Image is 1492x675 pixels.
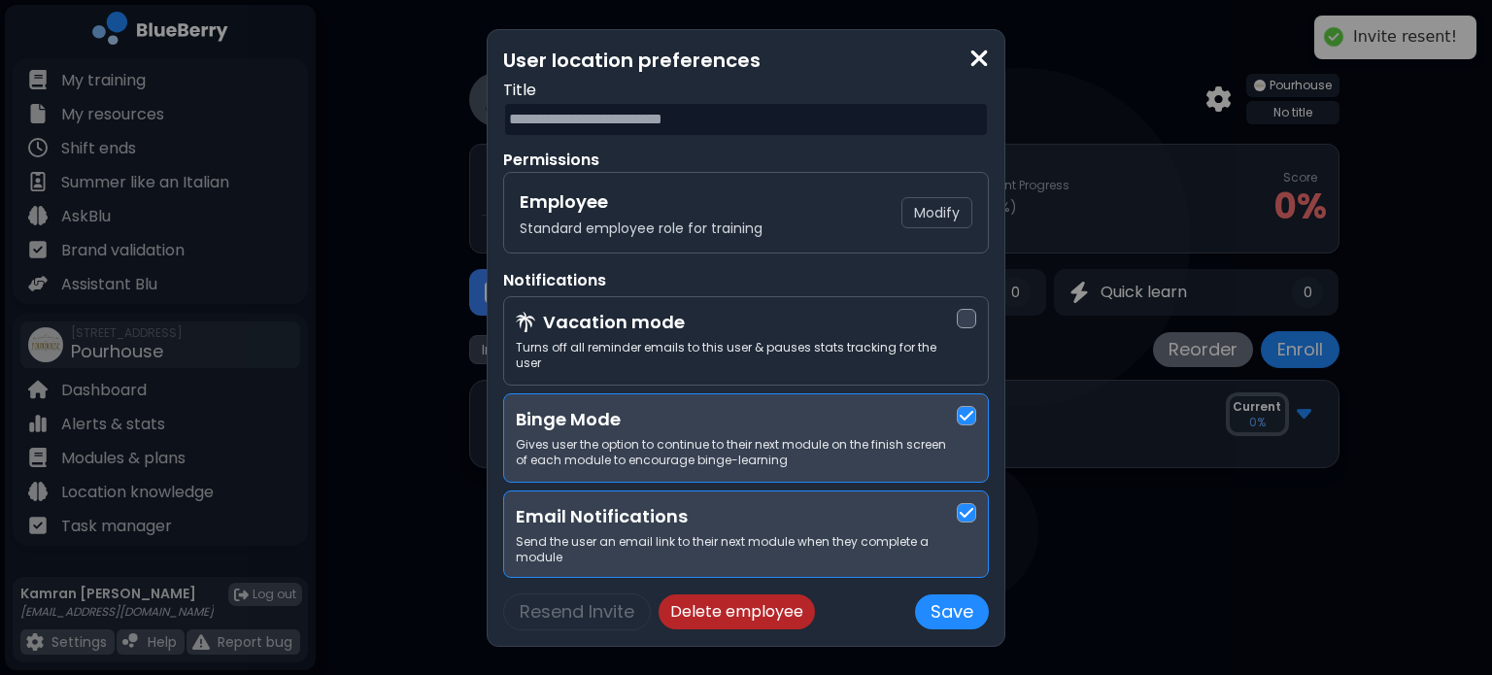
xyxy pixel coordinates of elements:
p: Send the user an email link to their next module when they complete a module [516,534,957,565]
h3: Binge Mode [516,406,957,433]
p: Gives user the option to continue to their next module on the finish screen of each module to enc... [516,437,957,468]
h3: Employee [520,188,763,216]
button: Delete employee [659,594,815,629]
img: close icon [969,46,989,72]
p: Standard employee role for training [520,219,763,237]
p: Title [503,79,989,102]
h3: Vacation mode [543,309,685,336]
img: vacation icon [516,312,535,332]
p: User location preferences [503,46,989,75]
p: Permissions [503,149,989,172]
img: check [960,408,973,423]
h3: Email Notifications [516,503,957,530]
p: Notifications [503,269,989,292]
p: Turns off all reminder emails to this user & pauses stats tracking for the user [516,340,957,371]
button: Modify [901,197,972,228]
img: check [960,505,973,521]
button: Save [915,594,989,629]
